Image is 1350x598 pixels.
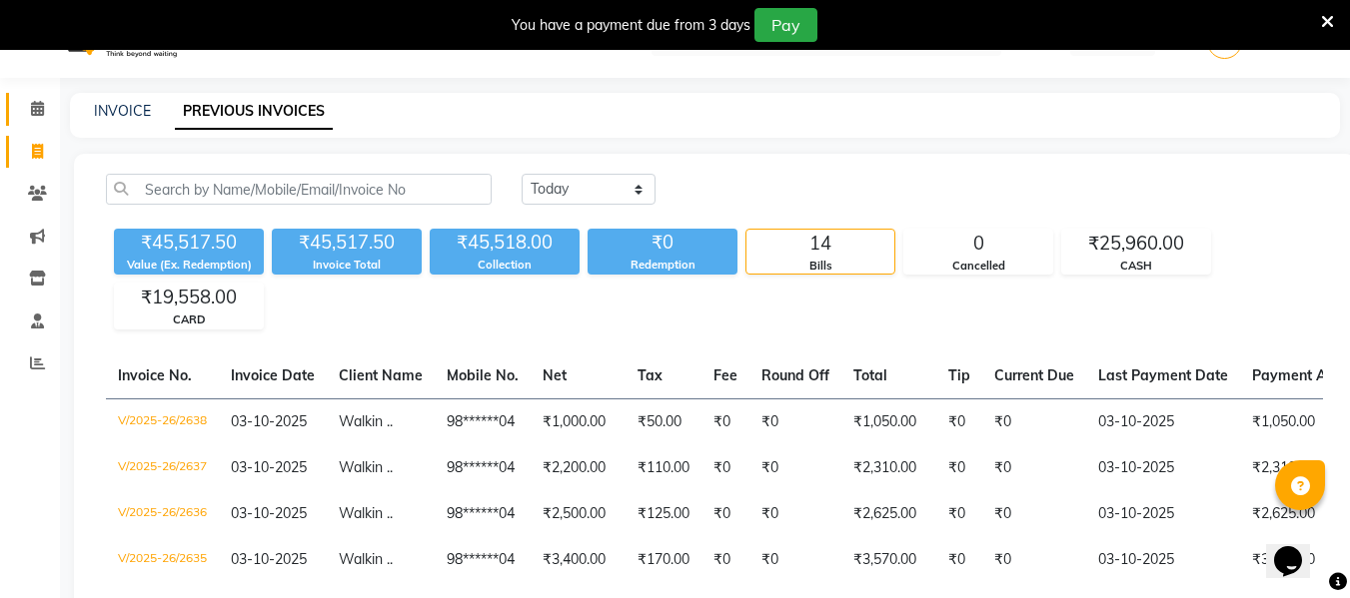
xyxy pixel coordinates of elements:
[531,445,626,491] td: ₹2,200.00
[982,445,1086,491] td: ₹0
[754,8,817,42] button: Pay
[761,366,829,384] span: Round Off
[626,398,701,445] td: ₹50.00
[982,491,1086,537] td: ₹0
[339,550,372,568] span: Walk
[543,366,567,384] span: Net
[106,491,219,537] td: V/2025-26/2636
[118,366,192,384] span: Invoice No.
[1062,230,1210,258] div: ₹25,960.00
[106,537,219,583] td: V/2025-26/2635
[638,366,663,384] span: Tax
[94,102,151,120] a: INVOICE
[982,537,1086,583] td: ₹0
[339,412,372,430] span: Walk
[372,550,393,568] span: in ..
[447,366,519,384] span: Mobile No.
[588,257,737,274] div: Redemption
[936,491,982,537] td: ₹0
[106,398,219,445] td: V/2025-26/2638
[339,504,372,522] span: Walk
[175,94,333,130] a: PREVIOUS INVOICES
[904,230,1052,258] div: 0
[948,366,970,384] span: Tip
[372,504,393,522] span: in ..
[701,491,749,537] td: ₹0
[936,398,982,445] td: ₹0
[114,257,264,274] div: Value (Ex. Redemption)
[588,229,737,257] div: ₹0
[749,537,841,583] td: ₹0
[936,445,982,491] td: ₹0
[749,491,841,537] td: ₹0
[430,257,580,274] div: Collection
[106,445,219,491] td: V/2025-26/2637
[701,445,749,491] td: ₹0
[372,458,393,476] span: in ..
[746,230,894,258] div: 14
[531,491,626,537] td: ₹2,500.00
[512,15,750,36] div: You have a payment due from 3 days
[231,458,307,476] span: 03-10-2025
[430,229,580,257] div: ₹45,518.00
[272,257,422,274] div: Invoice Total
[372,412,393,430] span: in ..
[1086,491,1240,537] td: 03-10-2025
[841,445,936,491] td: ₹2,310.00
[841,537,936,583] td: ₹3,570.00
[982,398,1086,445] td: ₹0
[231,550,307,568] span: 03-10-2025
[231,504,307,522] span: 03-10-2025
[626,491,701,537] td: ₹125.00
[1086,445,1240,491] td: 03-10-2025
[339,458,372,476] span: Walk
[841,398,936,445] td: ₹1,050.00
[114,229,264,257] div: ₹45,517.50
[749,445,841,491] td: ₹0
[115,284,263,311] div: ₹19,558.00
[1062,258,1210,275] div: CASH
[904,258,1052,275] div: Cancelled
[231,412,307,430] span: 03-10-2025
[749,398,841,445] td: ₹0
[339,366,423,384] span: Client Name
[272,229,422,257] div: ₹45,517.50
[841,491,936,537] td: ₹2,625.00
[115,311,263,328] div: CARD
[746,258,894,275] div: Bills
[626,445,701,491] td: ₹110.00
[713,366,737,384] span: Fee
[1266,518,1330,578] iframe: chat widget
[231,366,315,384] span: Invoice Date
[531,398,626,445] td: ₹1,000.00
[936,537,982,583] td: ₹0
[701,398,749,445] td: ₹0
[853,366,887,384] span: Total
[1086,398,1240,445] td: 03-10-2025
[626,537,701,583] td: ₹170.00
[1098,366,1228,384] span: Last Payment Date
[106,174,492,205] input: Search by Name/Mobile/Email/Invoice No
[531,537,626,583] td: ₹3,400.00
[1086,537,1240,583] td: 03-10-2025
[994,366,1074,384] span: Current Due
[701,537,749,583] td: ₹0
